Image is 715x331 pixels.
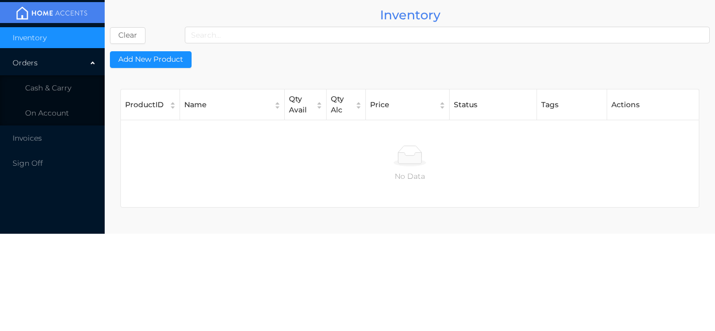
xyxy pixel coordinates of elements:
img: mainBanner [13,5,91,21]
div: Qty Alc [331,94,350,116]
button: Add New Product [110,51,192,68]
i: icon: caret-up [355,100,362,102]
div: Sort [355,100,362,109]
i: icon: caret-up [439,100,446,102]
i: icon: caret-up [316,100,323,102]
button: Clear [110,27,146,44]
div: Sort [169,100,176,109]
div: Qty Avail [289,94,310,116]
div: Inventory [110,5,710,25]
i: icon: caret-down [274,105,281,107]
span: Cash & Carry [25,83,71,93]
span: On Account [25,108,69,118]
span: Inventory [13,33,47,42]
div: Price [370,99,433,110]
div: Tags [541,99,603,110]
span: Invoices [13,133,42,143]
i: icon: caret-down [439,105,446,107]
i: icon: caret-down [355,105,362,107]
i: icon: caret-down [316,105,323,107]
p: No Data [129,170,690,182]
div: Status [454,99,532,110]
input: Search... [185,27,710,43]
i: icon: caret-down [170,105,176,107]
div: Actions [611,99,695,110]
i: icon: caret-up [170,100,176,102]
img: No Data [394,145,426,166]
span: Sign Off [13,158,43,168]
div: Sort [274,100,281,109]
div: Sort [316,100,323,109]
div: ProductID [125,99,164,110]
div: Name [184,99,269,110]
i: icon: caret-up [274,100,281,102]
div: Sort [439,100,446,109]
